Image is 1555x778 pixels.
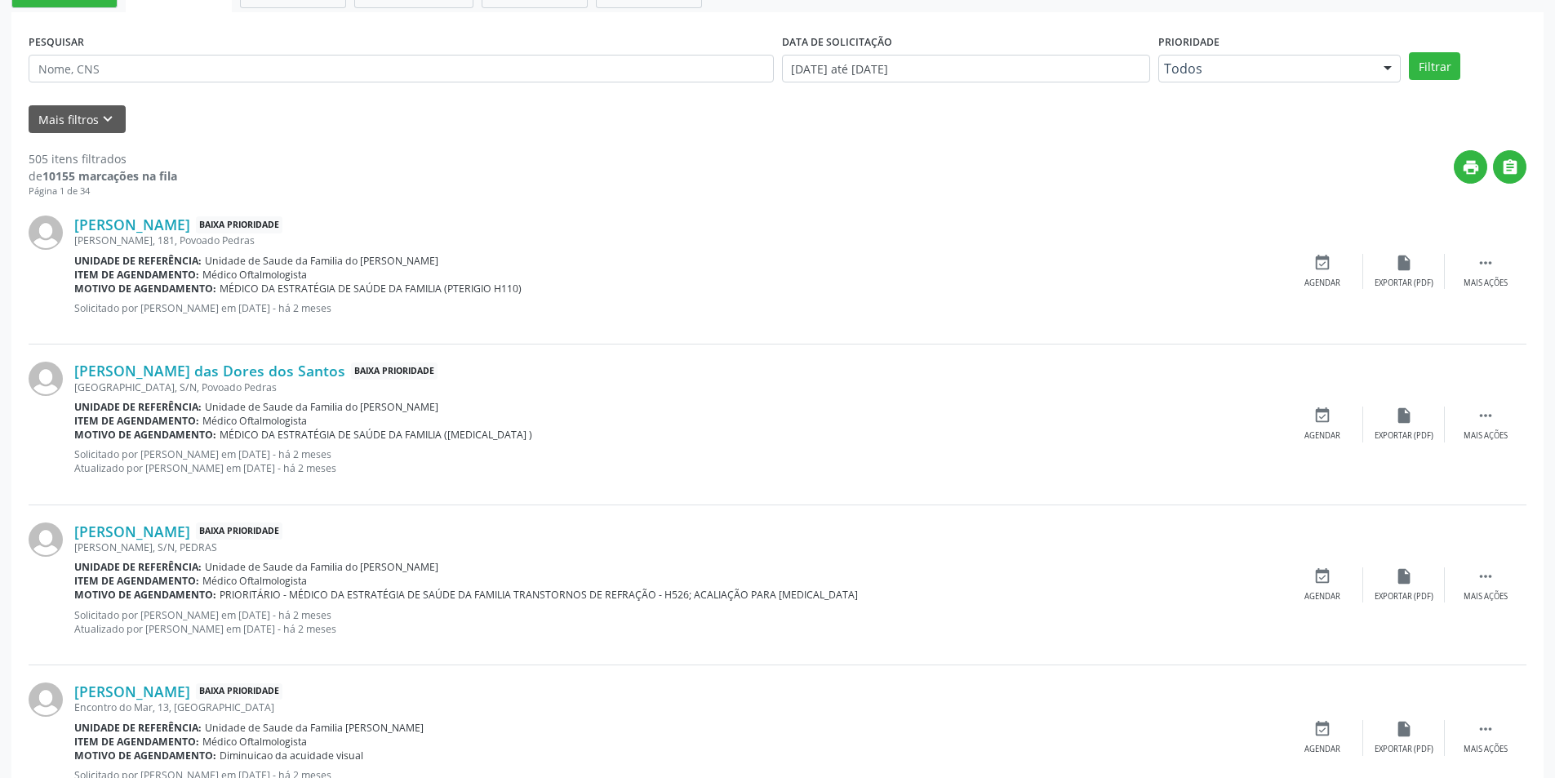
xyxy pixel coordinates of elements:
[74,588,216,602] b: Motivo de agendamento:
[220,588,858,602] span: PRIORITÁRIO - MÉDICO DA ESTRATÉGIA DE SAÚDE DA FAMILIA TRANSTORNOS DE REFRAÇÃO - H526; ACALIAÇÃO ...
[29,522,63,557] img: img
[1477,254,1495,272] i: 
[74,414,199,428] b: Item de agendamento:
[74,574,199,588] b: Item de agendamento:
[74,721,202,735] b: Unidade de referência:
[782,55,1150,82] input: Selecione um intervalo
[1313,720,1331,738] i: event_available
[202,414,307,428] span: Médico Oftalmologista
[74,560,202,574] b: Unidade de referência:
[74,608,1282,636] p: Solicitado por [PERSON_NAME] em [DATE] - há 2 meses Atualizado por [PERSON_NAME] em [DATE] - há 2...
[1375,430,1433,442] div: Exportar (PDF)
[1477,567,1495,585] i: 
[1164,60,1367,77] span: Todos
[205,400,438,414] span: Unidade de Saude da Familia do [PERSON_NAME]
[29,682,63,717] img: img
[29,29,84,55] label: PESQUISAR
[1304,278,1340,289] div: Agendar
[29,362,63,396] img: img
[99,110,117,128] i: keyboard_arrow_down
[74,428,216,442] b: Motivo de agendamento:
[1313,254,1331,272] i: event_available
[74,447,1282,475] p: Solicitado por [PERSON_NAME] em [DATE] - há 2 meses Atualizado por [PERSON_NAME] em [DATE] - há 2...
[205,254,438,268] span: Unidade de Saude da Familia do [PERSON_NAME]
[220,282,522,296] span: MÉDICO DA ESTRATÉGIA DE SAÚDE DA FAMILIA (PTERIGIO H110)
[1493,150,1526,184] button: 
[1454,150,1487,184] button: print
[74,540,1282,554] div: [PERSON_NAME], S/N, PEDRAS
[74,700,1282,714] div: Encontro do Mar, 13, [GEOGRAPHIC_DATA]
[220,749,363,762] span: Diminuicao da acuidade visual
[29,150,177,167] div: 505 itens filtrados
[1464,744,1508,755] div: Mais ações
[1409,52,1460,80] button: Filtrar
[196,683,282,700] span: Baixa Prioridade
[1477,720,1495,738] i: 
[74,735,199,749] b: Item de agendamento:
[74,254,202,268] b: Unidade de referência:
[1464,430,1508,442] div: Mais ações
[74,362,345,380] a: [PERSON_NAME] das Dores dos Santos
[74,216,190,233] a: [PERSON_NAME]
[202,574,307,588] span: Médico Oftalmologista
[1462,158,1480,176] i: print
[220,428,532,442] span: MÉDICO DA ESTRATÉGIA DE SAÚDE DA FAMILIA ([MEDICAL_DATA] )
[74,522,190,540] a: [PERSON_NAME]
[1313,407,1331,425] i: event_available
[1375,278,1433,289] div: Exportar (PDF)
[1464,591,1508,602] div: Mais ações
[1395,567,1413,585] i: insert_drive_file
[202,268,307,282] span: Médico Oftalmologista
[1464,278,1508,289] div: Mais ações
[74,282,216,296] b: Motivo de agendamento:
[29,55,774,82] input: Nome, CNS
[1477,407,1495,425] i: 
[202,735,307,749] span: Médico Oftalmologista
[1375,591,1433,602] div: Exportar (PDF)
[1395,720,1413,738] i: insert_drive_file
[1501,158,1519,176] i: 
[1395,407,1413,425] i: insert_drive_file
[42,168,177,184] strong: 10155 marcações na fila
[74,233,1282,247] div: [PERSON_NAME], 181, Povoado Pedras
[205,721,424,735] span: Unidade de Saude da Familia [PERSON_NAME]
[196,216,282,233] span: Baixa Prioridade
[782,29,892,55] label: DATA DE SOLICITAÇÃO
[29,216,63,250] img: img
[1313,567,1331,585] i: event_available
[29,184,177,198] div: Página 1 de 34
[205,560,438,574] span: Unidade de Saude da Familia do [PERSON_NAME]
[74,380,1282,394] div: [GEOGRAPHIC_DATA], S/N, Povoado Pedras
[1304,591,1340,602] div: Agendar
[74,400,202,414] b: Unidade de referência:
[74,268,199,282] b: Item de agendamento:
[74,301,1282,315] p: Solicitado por [PERSON_NAME] em [DATE] - há 2 meses
[1375,744,1433,755] div: Exportar (PDF)
[74,682,190,700] a: [PERSON_NAME]
[1304,430,1340,442] div: Agendar
[1304,744,1340,755] div: Agendar
[196,522,282,540] span: Baixa Prioridade
[74,749,216,762] b: Motivo de agendamento:
[29,167,177,184] div: de
[1158,29,1220,55] label: Prioridade
[29,105,126,134] button: Mais filtroskeyboard_arrow_down
[351,362,438,380] span: Baixa Prioridade
[1395,254,1413,272] i: insert_drive_file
